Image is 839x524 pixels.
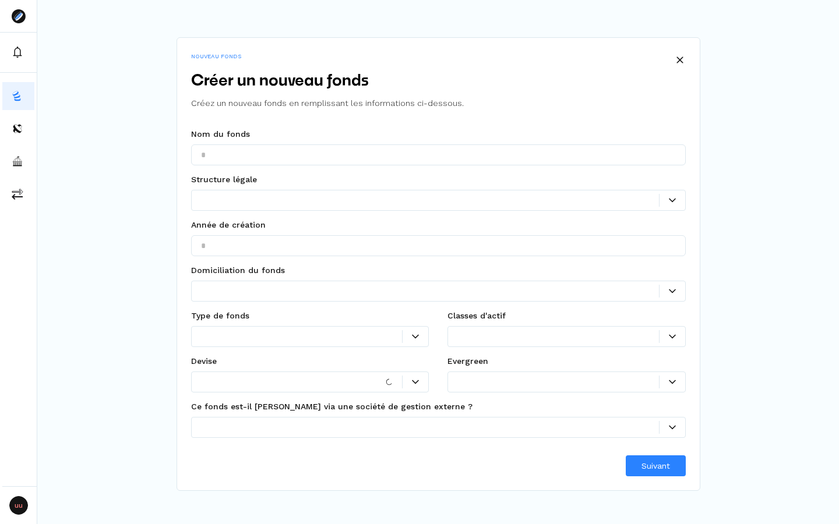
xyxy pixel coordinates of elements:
[191,355,217,367] span: Devise
[191,219,266,231] span: Année de création
[191,264,285,276] span: Domiciliation du fonds
[12,155,23,167] img: asset-managers
[641,460,670,472] span: Suivant
[626,455,686,476] button: Suivant
[12,188,23,200] img: commissions
[191,70,686,93] h2: Créer un nouveau fonds
[191,310,249,321] span: Type de fonds
[2,115,34,143] button: distributors
[12,90,23,102] img: funds
[2,82,34,110] button: funds
[9,496,28,515] span: uu
[12,123,23,134] img: distributors
[2,180,34,208] button: commissions
[191,128,250,140] span: Nom du fonds
[2,147,34,175] button: asset-managers
[191,174,257,185] span: Structure légale
[191,401,473,412] span: Ce fonds est-il [PERSON_NAME] via une société de gestion externe ?
[177,37,700,491] div: Fonds
[191,97,686,109] p: Créez un nouveau fonds en remplissant les informations ci-dessous.
[191,52,686,61] p: NOUVEAU FONDS
[447,355,488,367] span: Evergreen
[447,310,506,321] span: Classes d'actif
